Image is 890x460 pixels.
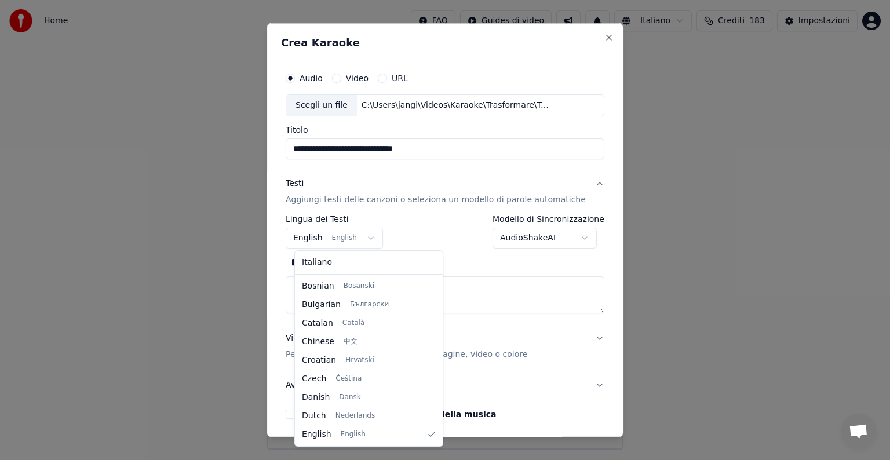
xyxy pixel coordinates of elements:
span: Català [342,319,364,328]
span: Dutch [302,410,326,422]
span: Bosnian [302,280,334,292]
span: Bulgarian [302,299,341,311]
span: Nederlands [335,411,375,421]
span: Chinese [302,336,334,348]
span: Български [350,300,389,309]
span: Czech [302,373,326,385]
span: Croatian [302,355,336,366]
span: English [302,429,331,440]
span: 中文 [344,337,358,346]
span: Bosanski [344,282,374,291]
span: Hrvatski [345,356,374,365]
span: Danish [302,392,330,403]
span: Italiano [302,257,332,268]
span: English [341,430,366,439]
span: Catalan [302,317,333,329]
span: Čeština [335,374,362,384]
span: Dansk [339,393,360,402]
